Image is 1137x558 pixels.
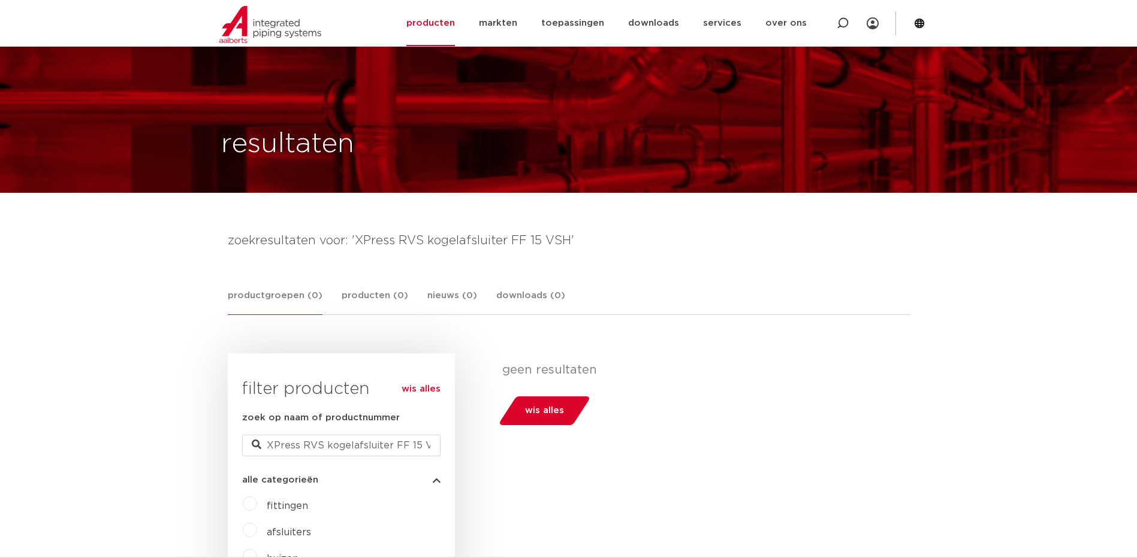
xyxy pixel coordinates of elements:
[502,363,901,377] p: geen resultaten
[427,289,477,314] a: nieuws (0)
[242,377,441,401] h3: filter producten
[525,401,564,420] span: wis alles
[267,501,308,511] a: fittingen
[242,435,441,456] input: zoeken
[242,475,318,484] span: alle categorieën
[242,475,441,484] button: alle categorieën
[402,382,441,396] a: wis alles
[342,289,408,314] a: producten (0)
[267,527,311,537] a: afsluiters
[221,125,354,163] h1: resultaten
[496,289,565,314] a: downloads (0)
[228,289,322,315] a: productgroepen (0)
[242,411,400,425] label: zoek op naam of productnummer
[228,231,910,250] h4: zoekresultaten voor: 'XPress RVS kogelafsluiter FF 15 VSH'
